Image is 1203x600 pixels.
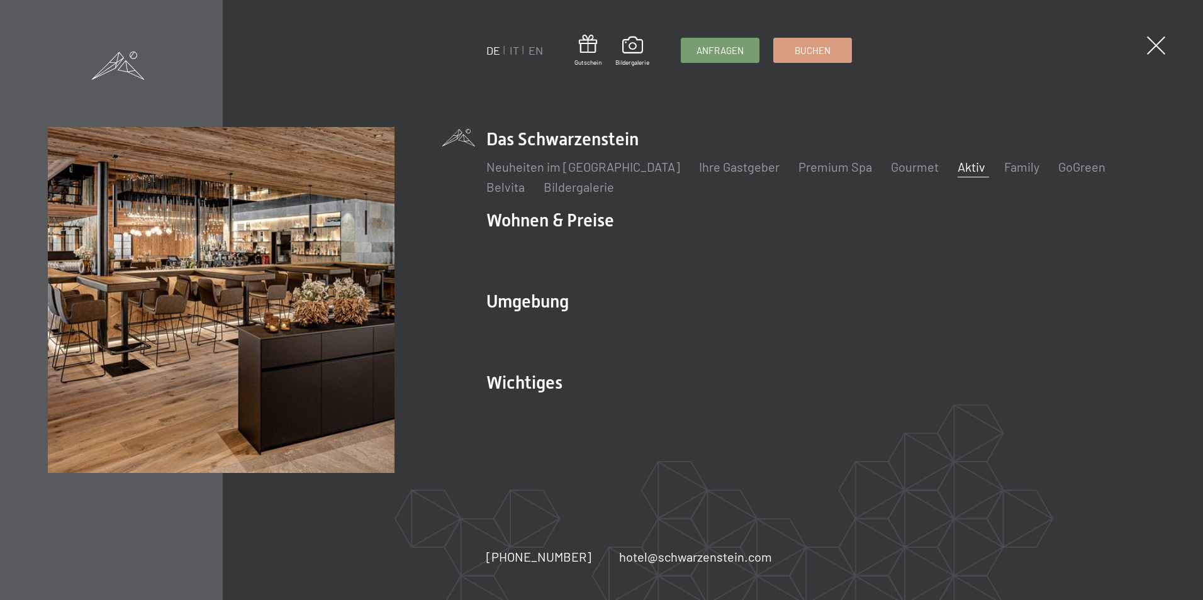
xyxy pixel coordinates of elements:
[574,58,601,67] span: Gutschein
[574,35,601,67] a: Gutschein
[486,43,500,57] a: DE
[510,43,519,57] a: IT
[1004,159,1039,174] a: Family
[891,159,939,174] a: Gourmet
[529,43,543,57] a: EN
[697,44,744,57] span: Anfragen
[486,159,680,174] a: Neuheiten im [GEOGRAPHIC_DATA]
[615,58,649,67] span: Bildergalerie
[486,179,525,194] a: Belvita
[486,548,591,565] a: [PHONE_NUMBER]
[699,159,780,174] a: Ihre Gastgeber
[795,44,831,57] span: Buchen
[486,549,591,564] span: [PHONE_NUMBER]
[958,159,985,174] a: Aktiv
[615,36,649,67] a: Bildergalerie
[798,159,872,174] a: Premium Spa
[1058,159,1105,174] a: GoGreen
[774,38,851,62] a: Buchen
[681,38,759,62] a: Anfragen
[619,548,772,565] a: hotel@schwarzenstein.com
[544,179,614,194] a: Bildergalerie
